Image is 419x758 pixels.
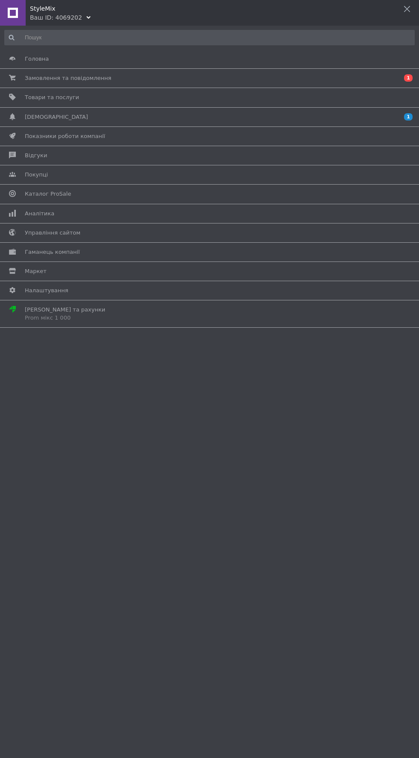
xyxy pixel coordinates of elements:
[25,210,54,217] span: Аналітика
[404,74,413,82] span: 1
[25,267,47,275] span: Маркет
[25,229,80,237] span: Управління сайтом
[25,113,88,121] span: [DEMOGRAPHIC_DATA]
[4,30,415,45] input: Пошук
[25,314,105,322] div: Prom мікс 1 000
[30,13,82,22] div: Ваш ID: 4069202
[25,171,48,179] span: Покупці
[404,113,413,120] span: 1
[25,287,68,294] span: Налаштування
[25,190,71,198] span: Каталог ProSale
[25,74,111,82] span: Замовлення та повідомлення
[25,152,47,159] span: Відгуки
[25,55,49,63] span: Головна
[25,94,79,101] span: Товари та послуги
[25,306,105,321] span: [PERSON_NAME] та рахунки
[25,132,105,140] span: Показники роботи компанії
[25,248,80,256] span: Гаманець компанії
